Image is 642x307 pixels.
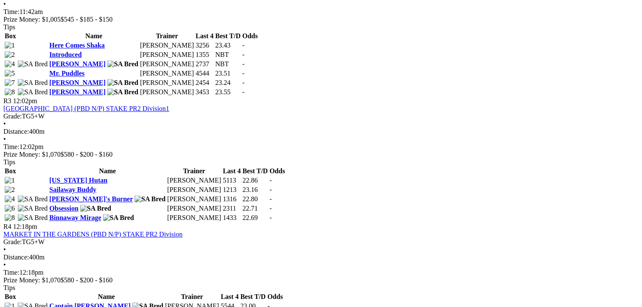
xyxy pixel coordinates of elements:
th: Last 4 [220,293,239,301]
a: MARKET IN THE GARDENS (PBD N/P) STAKE PR2 Division [3,231,182,238]
img: 1 [5,42,15,49]
td: 23.43 [215,41,241,50]
td: 2737 [195,60,214,68]
span: - [269,205,272,212]
span: Box [5,293,16,300]
img: 8 [5,214,15,222]
th: Trainer [165,293,219,301]
span: - [242,51,244,58]
div: 400m [3,253,639,261]
div: Prize Money: $1,070 [3,151,639,158]
span: $545 - $185 - $150 [61,16,113,23]
span: - [242,60,244,68]
td: 22.86 [242,176,268,185]
img: SA Bred [18,60,48,68]
span: Distance: [3,128,29,135]
a: Mr. Puddles [49,70,84,77]
td: 2454 [195,79,214,87]
span: Time: [3,269,20,276]
td: [PERSON_NAME] [140,41,194,50]
span: Box [5,32,16,39]
a: [PERSON_NAME] [49,79,105,86]
th: Last 4 [222,167,241,175]
td: [PERSON_NAME] [140,51,194,59]
th: Name [49,32,139,40]
img: SA Bred [107,60,138,68]
a: Introduced [49,51,81,58]
td: [PERSON_NAME] [167,204,221,213]
td: NBT [215,60,241,68]
img: 2 [5,51,15,59]
th: Best T/D [240,293,266,301]
span: - [242,79,244,86]
a: [PERSON_NAME] [49,88,105,96]
td: 23.55 [215,88,241,96]
td: [PERSON_NAME] [167,176,221,185]
td: 22.69 [242,214,268,222]
span: Tips [3,158,15,166]
span: • [3,135,6,143]
div: 400m [3,128,639,135]
img: SA Bred [18,214,48,222]
div: Prize Money: $1,005 [3,16,639,23]
td: 22.80 [242,195,268,203]
td: 5113 [222,176,241,185]
span: 12:18pm [13,223,37,230]
span: - [242,88,244,96]
td: [PERSON_NAME] [140,69,194,78]
img: SA Bred [103,214,134,222]
span: • [3,120,6,127]
a: [PERSON_NAME] [49,60,105,68]
td: NBT [215,51,241,59]
img: SA Bred [107,79,138,87]
td: 4544 [195,69,214,78]
span: Time: [3,8,20,15]
td: 3453 [195,88,214,96]
a: Sailaway Buddy [49,186,96,193]
span: Box [5,167,16,175]
span: - [242,42,244,49]
span: $580 - $200 - $160 [61,151,113,158]
span: $580 - $200 - $160 [61,276,113,284]
th: Best T/D [215,32,241,40]
td: 1316 [222,195,241,203]
span: - [242,70,244,77]
img: SA Bred [18,79,48,87]
span: Grade: [3,238,22,245]
th: Last 4 [195,32,214,40]
img: 1 [5,177,15,184]
th: Odds [242,32,258,40]
img: 4 [5,60,15,68]
span: Tips [3,284,15,291]
span: 12:02pm [13,97,37,104]
span: • [3,261,6,268]
td: 1355 [195,51,214,59]
th: Trainer [167,167,221,175]
th: Odds [269,167,285,175]
span: - [269,214,272,221]
img: 2 [5,186,15,194]
a: [US_STATE] Hutan [49,177,107,184]
a: [PERSON_NAME]'s Burner [49,195,133,203]
td: 1433 [222,214,241,222]
th: Name [49,167,166,175]
span: - [269,195,272,203]
td: [PERSON_NAME] [167,186,221,194]
a: Here Comes Shaka [49,42,104,49]
td: 22.71 [242,204,268,213]
td: [PERSON_NAME] [140,88,194,96]
span: Time: [3,143,20,150]
div: 11:42am [3,8,639,16]
div: TG5+W [3,113,639,120]
img: 7 [5,79,15,87]
td: 23.51 [215,69,241,78]
td: 23.24 [215,79,241,87]
div: 12:18pm [3,269,639,276]
img: SA Bred [18,205,48,212]
td: [PERSON_NAME] [167,214,221,222]
th: Trainer [140,32,194,40]
a: Binnaway Mirage [49,214,101,221]
img: 5 [5,70,15,77]
td: 23.16 [242,186,268,194]
img: 6 [5,205,15,212]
